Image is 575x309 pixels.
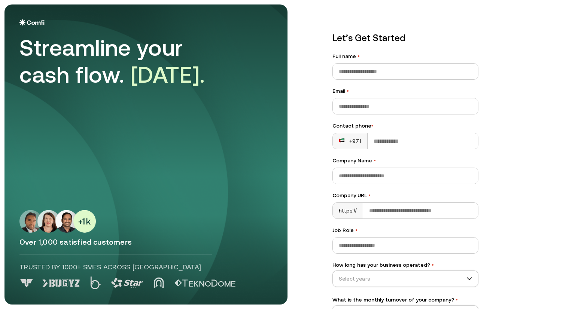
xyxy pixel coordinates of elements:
span: • [371,123,373,129]
div: https:// [333,203,363,218]
span: • [432,262,434,268]
span: [DATE]. [131,62,205,88]
img: Logo 2 [90,276,101,289]
label: Email [332,87,478,95]
p: Over 1,000 satisfied customers [19,237,273,247]
label: Company URL [332,192,478,199]
img: Logo [19,19,45,25]
p: Trusted by 1000+ SMEs across [GEOGRAPHIC_DATA] [19,262,212,272]
img: Logo 4 [153,277,164,288]
label: How long has your business operated? [332,261,478,269]
label: Company Name [332,157,478,165]
div: +971 [339,137,361,145]
label: Full name [332,52,478,60]
img: Logo 5 [174,279,235,287]
label: Job Role [332,226,478,234]
img: Logo 1 [42,279,80,287]
span: • [374,157,376,163]
p: Let’s Get Started [332,31,478,45]
label: What is the monthly turnover of your company? [332,296,478,304]
span: • [456,297,458,303]
span: • [358,53,360,59]
span: • [355,227,358,233]
div: Contact phone [332,122,478,130]
img: Logo 3 [111,278,143,288]
span: • [347,88,349,94]
img: Logo 0 [19,279,34,287]
div: Streamline your cash flow. [19,34,229,88]
span: • [368,192,371,198]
